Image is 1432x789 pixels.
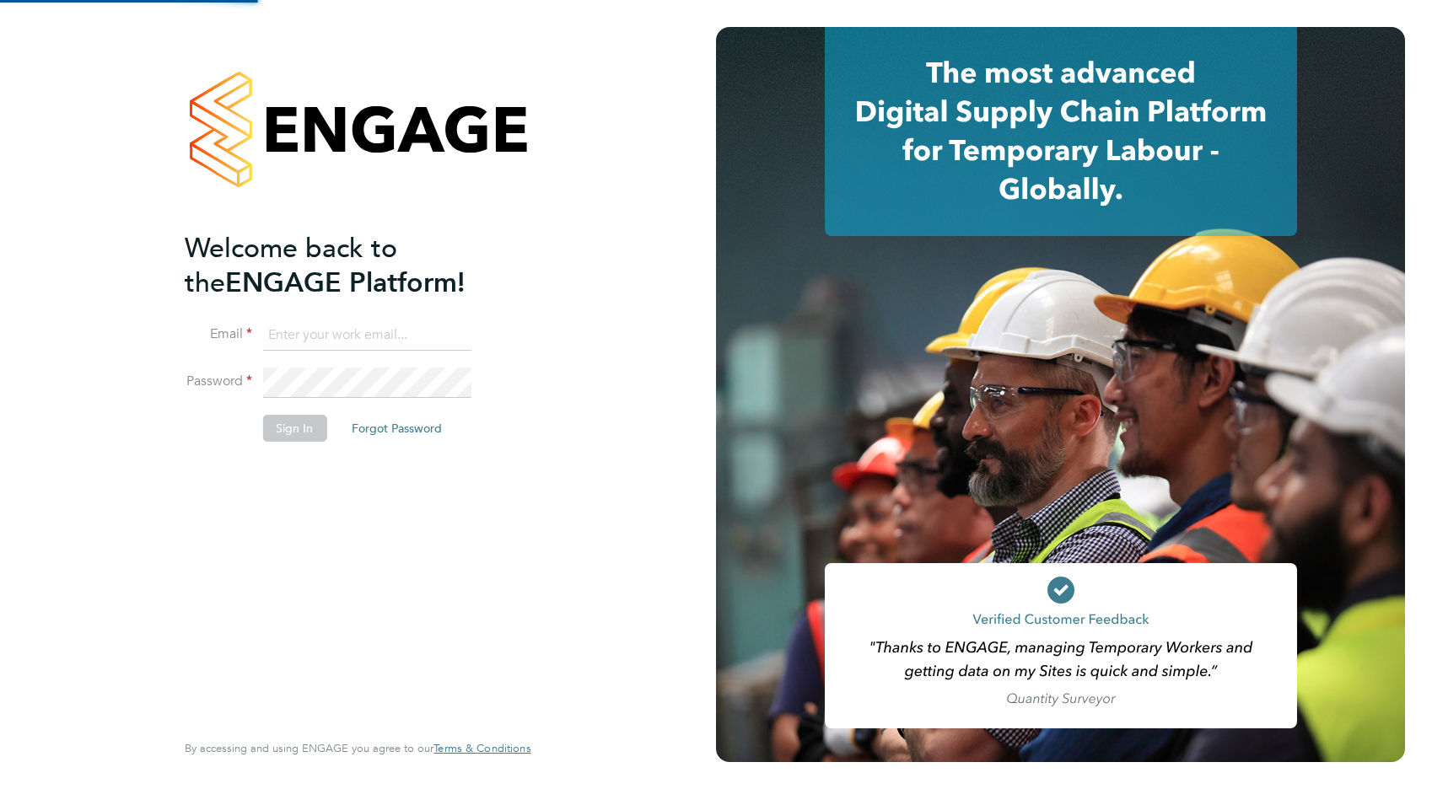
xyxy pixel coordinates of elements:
[185,373,252,390] label: Password
[433,741,530,755] span: Terms & Conditions
[185,232,397,299] span: Welcome back to the
[185,325,252,343] label: Email
[185,741,530,755] span: By accessing and using ENGAGE you agree to our
[185,231,514,300] h2: ENGAGE Platform!
[262,320,471,351] input: Enter your work email...
[338,415,455,442] button: Forgot Password
[262,415,326,442] button: Sign In
[433,742,530,755] a: Terms & Conditions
